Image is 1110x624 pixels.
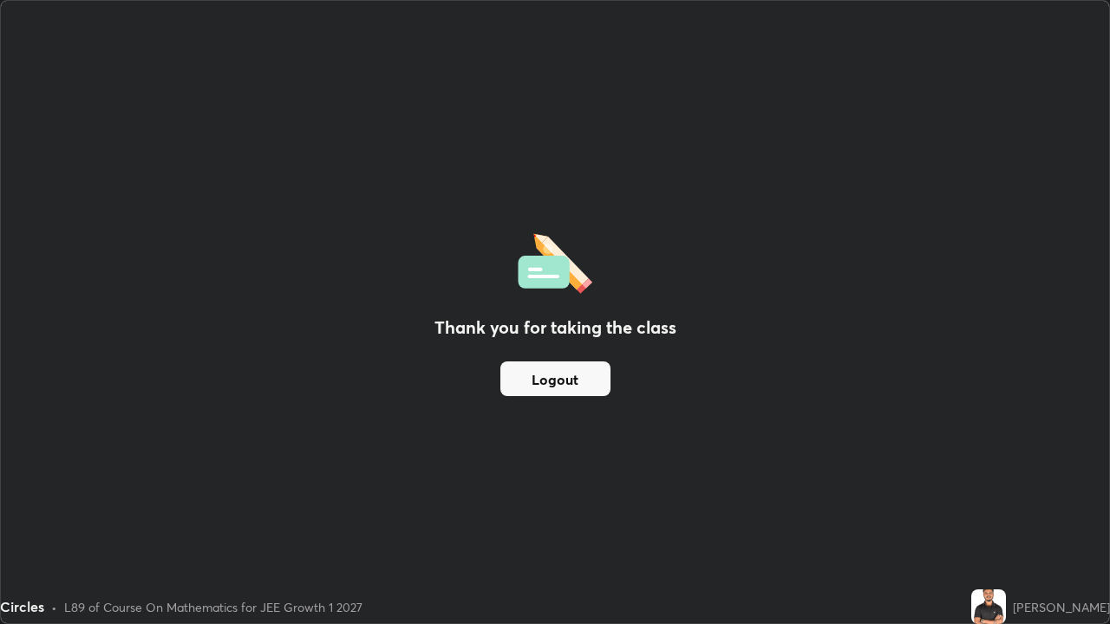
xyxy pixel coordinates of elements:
div: L89 of Course On Mathematics for JEE Growth 1 2027 [64,598,362,616]
img: 8a5640520d1649759a523a16a6c3a527.jpg [971,589,1006,624]
img: offlineFeedback.1438e8b3.svg [518,228,592,294]
h2: Thank you for taking the class [434,315,676,341]
div: [PERSON_NAME] [1013,598,1110,616]
div: • [51,598,57,616]
button: Logout [500,361,610,396]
